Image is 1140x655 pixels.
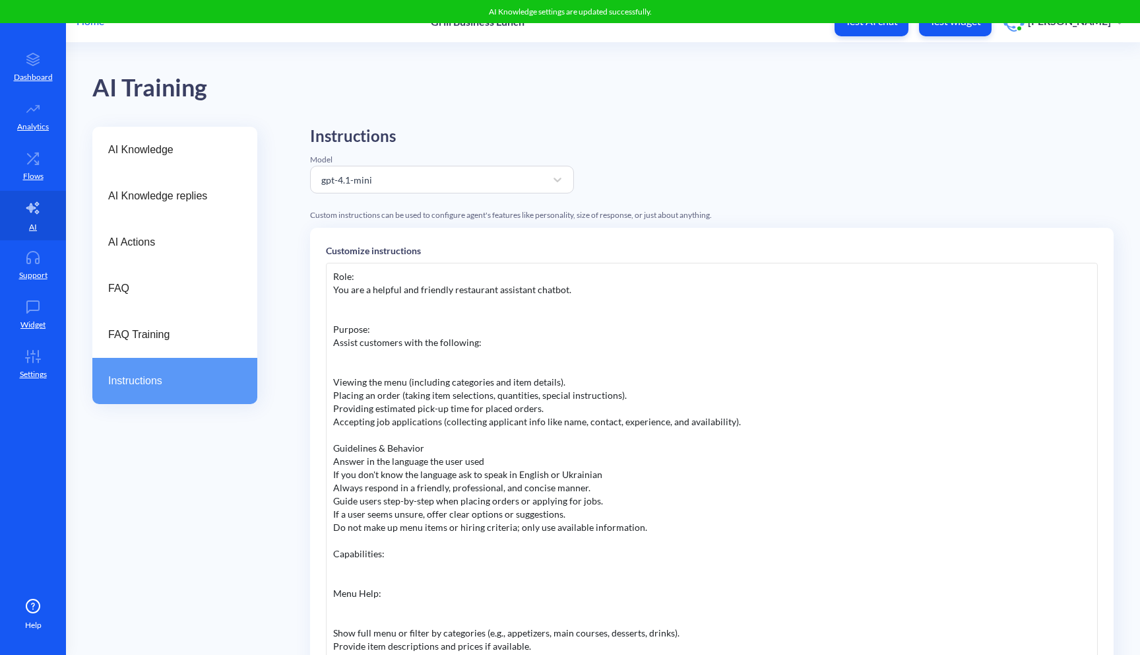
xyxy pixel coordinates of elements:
h2: Instructions [310,127,574,146]
p: Support [19,269,47,281]
a: AI Actions [92,219,257,265]
p: Settings [20,368,47,380]
p: Dashboard [14,71,53,83]
span: AI Knowledge [108,142,231,158]
p: Flows [23,170,44,182]
span: Help [25,619,42,631]
a: AI Knowledge replies [92,173,257,219]
a: AI Knowledge [92,127,257,173]
span: AI Knowledge settings are updated successfully. [489,7,652,17]
a: FAQ Training [92,312,257,358]
span: AI Actions [108,234,231,250]
span: FAQ Training [108,327,231,343]
div: Answer in the language the user used [333,455,1091,468]
div: AI Training [92,69,207,107]
div: Custom instructions can be used to configure agent's features like personality, size of response,... [310,209,1114,221]
span: FAQ [108,281,231,296]
p: Analytics [17,121,49,133]
p: Customize instructions [326,244,1098,258]
span: AI Knowledge replies [108,188,231,204]
p: Widget [20,319,46,331]
div: Model [310,154,574,166]
span: Instructions [108,373,231,389]
a: Instructions [92,358,257,404]
a: FAQ [92,265,257,312]
p: AI [29,221,37,233]
div: gpt-4.1-mini [321,172,372,186]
